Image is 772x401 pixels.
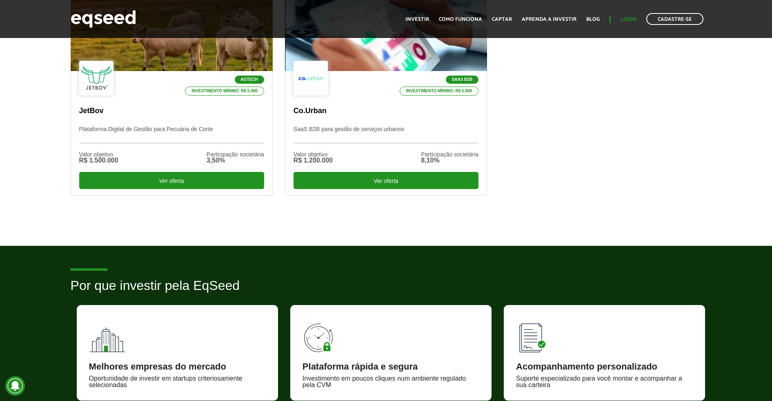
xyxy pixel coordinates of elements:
[516,317,553,354] img: 90x90_lista.svg
[294,107,478,116] p: Co.Urban
[516,362,693,371] div: Acompanhamento personalizado
[586,17,600,22] a: Blog
[294,172,478,189] div: Ver oferta
[492,17,512,22] a: Captar
[207,157,264,164] div: 3,50%
[79,172,264,189] div: Ver oferta
[185,87,264,96] p: Investimento mínimo: R$ 5.000
[621,17,636,22] a: Login
[294,157,333,164] div: R$ 1.200.000
[294,126,478,143] p: SaaS B2B para gestão de serviços urbanos
[79,157,118,164] div: R$ 1.500.000
[79,151,118,157] div: Valor objetivo
[71,278,702,305] h2: Por que investir pela EqSeed
[79,107,264,116] p: JetBov
[79,126,264,143] p: Plataforma Digital de Gestão para Pecuária de Corte
[421,151,478,157] div: Participação societária
[89,362,266,371] div: Melhores empresas do mercado
[421,157,478,164] div: 8,10%
[235,76,264,84] p: Agtech
[207,151,264,157] div: Participação societária
[303,317,339,354] img: 90x90_tempo.svg
[646,13,703,25] a: Cadastre-se
[405,17,429,22] a: Investir
[294,151,333,157] div: Valor objetivo
[303,362,479,371] div: Plataforma rápida e segura
[303,375,479,388] div: Investimento em poucos cliques num ambiente regulado pela CVM
[446,76,479,84] p: SaaS B2B
[516,375,693,388] div: Suporte especializado para você montar e acompanhar a sua carteira
[522,17,576,22] a: Aprenda a investir
[71,8,136,30] img: EqSeed
[89,317,126,354] img: 90x90_fundos.svg
[439,17,482,22] a: Como funciona
[89,375,266,388] div: Oportunidade de investir em startups criteriosamente selecionadas
[400,87,479,96] p: Investimento mínimo: R$ 5.000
